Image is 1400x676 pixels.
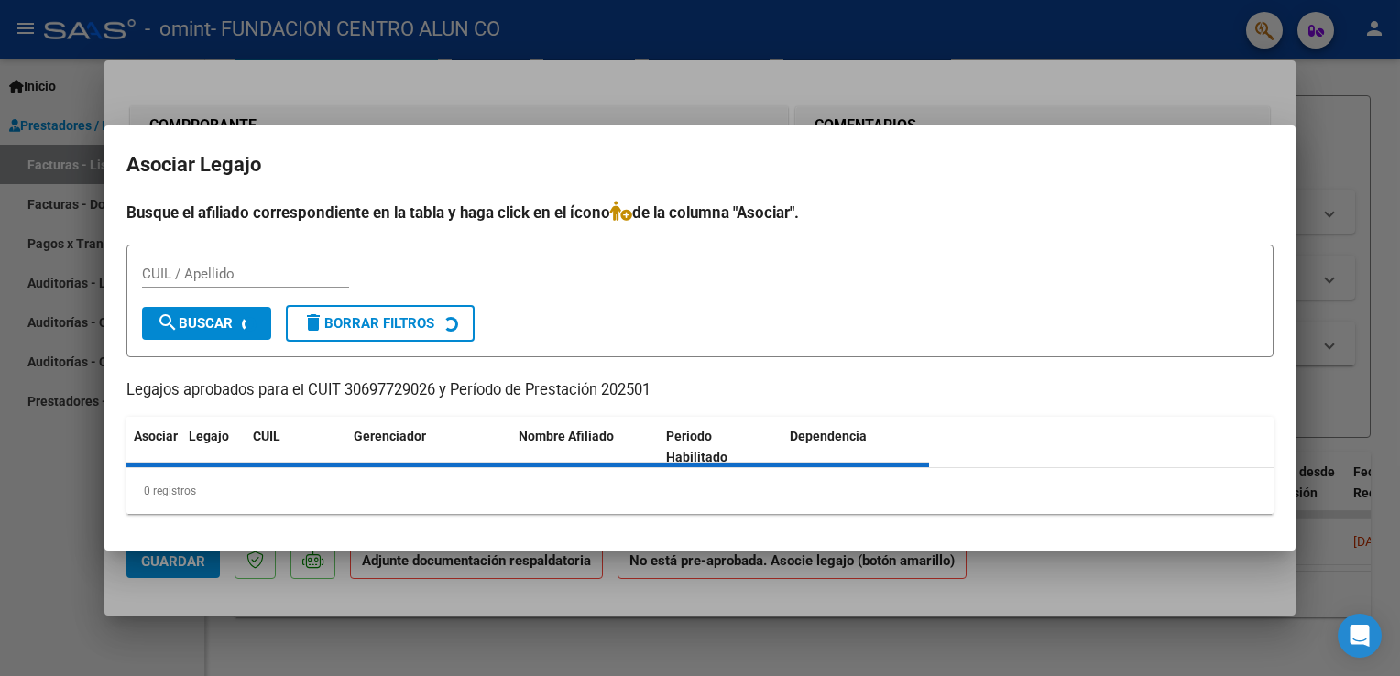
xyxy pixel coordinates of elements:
span: Dependencia [790,429,867,443]
h2: Asociar Legajo [126,147,1274,182]
span: Asociar [134,429,178,443]
span: Periodo Habilitado [666,429,727,464]
datatable-header-cell: Dependencia [782,417,930,477]
div: Open Intercom Messenger [1338,614,1382,658]
datatable-header-cell: Periodo Habilitado [659,417,782,477]
span: CUIL [253,429,280,443]
mat-icon: search [157,311,179,333]
datatable-header-cell: Nombre Afiliado [511,417,659,477]
span: Legajo [189,429,229,443]
mat-icon: delete [302,311,324,333]
span: Gerenciador [354,429,426,443]
button: Buscar [142,307,271,340]
div: 0 registros [126,468,1274,514]
datatable-header-cell: Gerenciador [346,417,511,477]
span: Buscar [157,315,233,332]
span: Borrar Filtros [302,315,434,332]
button: Borrar Filtros [286,305,475,342]
datatable-header-cell: CUIL [246,417,346,477]
h4: Busque el afiliado correspondiente en la tabla y haga click en el ícono de la columna "Asociar". [126,201,1274,224]
datatable-header-cell: Legajo [181,417,246,477]
datatable-header-cell: Asociar [126,417,181,477]
span: Nombre Afiliado [519,429,614,443]
p: Legajos aprobados para el CUIT 30697729026 y Período de Prestación 202501 [126,379,1274,402]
